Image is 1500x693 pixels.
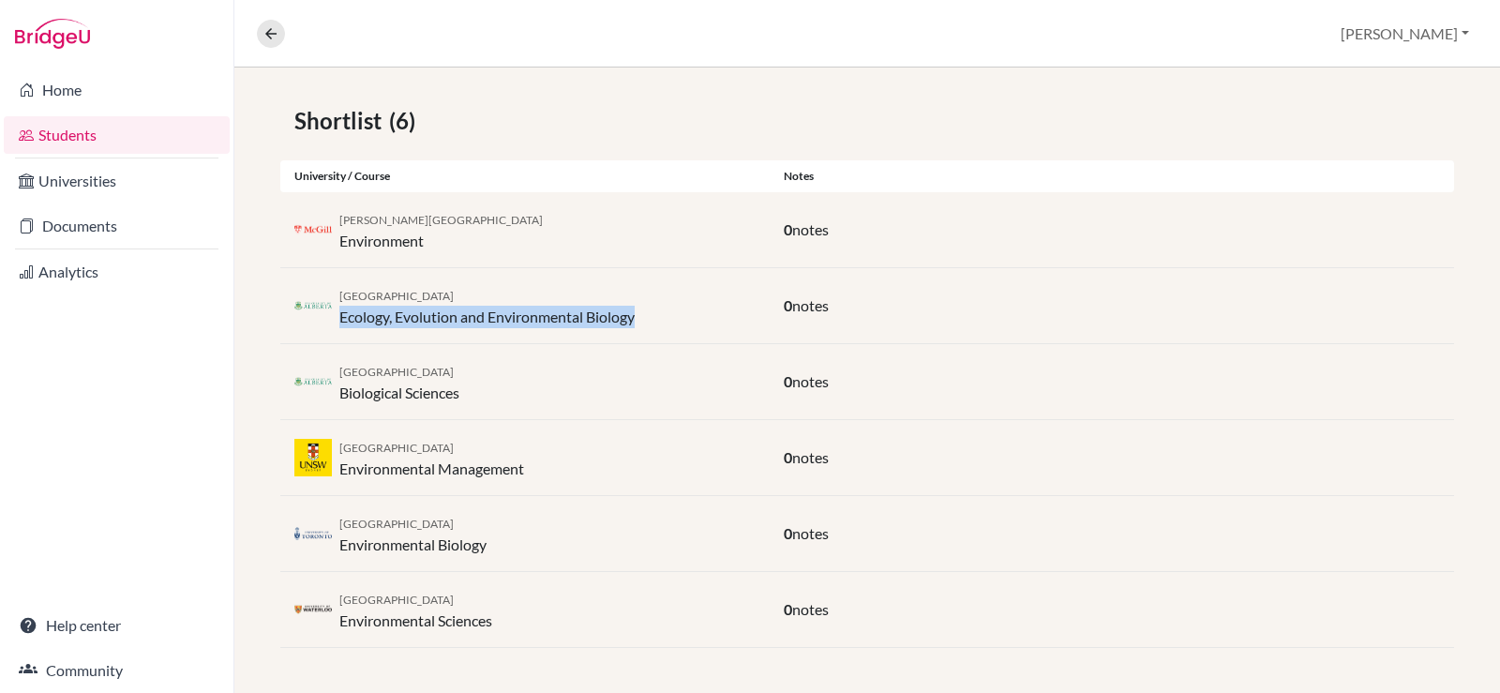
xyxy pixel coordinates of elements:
span: 0 [784,600,792,618]
div: Environment [339,207,543,252]
button: [PERSON_NAME] [1332,16,1477,52]
div: Environmental Management [339,435,524,480]
span: 0 [784,448,792,466]
span: notes [792,448,829,466]
img: ca_tor_9z1g8r0r.png [294,527,332,541]
div: Environmental Biology [339,511,487,556]
img: ca_wat_7haxyk7l.png [294,603,332,617]
span: notes [792,296,829,314]
span: [GEOGRAPHIC_DATA] [339,517,454,531]
a: Help center [4,607,230,644]
span: 0 [784,524,792,542]
div: Notes [770,168,1454,185]
span: 0 [784,220,792,238]
span: [GEOGRAPHIC_DATA] [339,593,454,607]
div: Environmental Sciences [339,587,492,632]
div: Ecology, Evolution and Environmental Biology [339,283,635,328]
img: ca_alb_g7mrtcsn.png [294,375,332,389]
a: Universities [4,162,230,200]
img: ca_mcg_2_lijyyo.png [294,223,332,237]
span: notes [792,372,829,390]
span: [GEOGRAPHIC_DATA] [339,289,454,303]
a: Home [4,71,230,109]
span: notes [792,524,829,542]
a: Students [4,116,230,154]
img: ca_alb_g7mrtcsn.png [294,299,332,313]
span: [GEOGRAPHIC_DATA] [339,441,454,455]
img: au_uns_9nic9r64.jpeg [294,439,332,476]
div: University / Course [280,168,770,185]
div: Biological Sciences [339,359,459,404]
a: Documents [4,207,230,245]
a: Community [4,652,230,689]
span: Shortlist [294,104,389,138]
span: notes [792,600,829,618]
span: 0 [784,296,792,314]
img: Bridge-U [15,19,90,49]
span: [PERSON_NAME][GEOGRAPHIC_DATA] [339,213,543,227]
span: [GEOGRAPHIC_DATA] [339,365,454,379]
a: Analytics [4,253,230,291]
span: 0 [784,372,792,390]
span: notes [792,220,829,238]
span: (6) [389,104,423,138]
